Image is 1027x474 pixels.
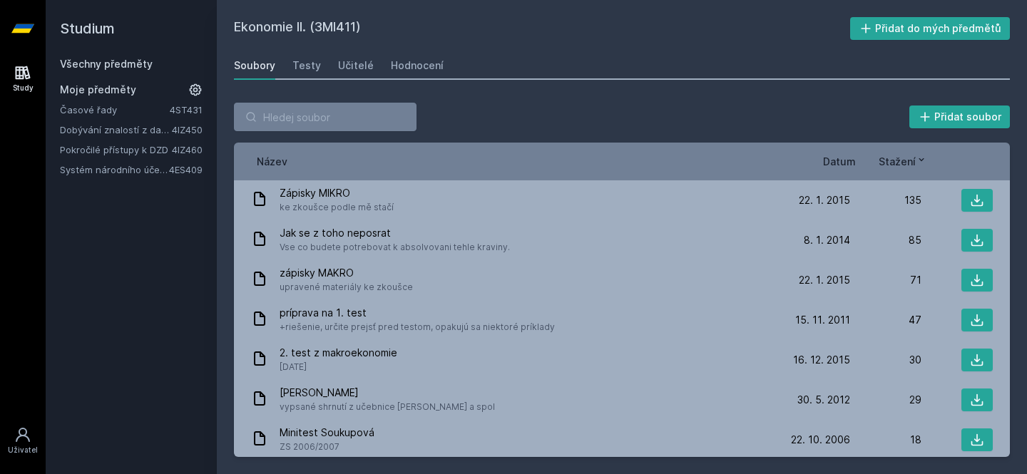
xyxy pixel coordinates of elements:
div: Study [13,83,34,93]
div: 71 [850,273,921,287]
button: Datum [823,154,856,169]
a: Testy [292,51,321,80]
span: [PERSON_NAME] [280,386,495,400]
span: Vse co budete potrebovat k absolvovani tehle kraviny. [280,240,510,254]
div: 18 [850,433,921,447]
button: Stažení [879,154,927,169]
span: Stažení [879,154,916,169]
div: 47 [850,313,921,327]
span: vypsané shrnutí z učebnice [PERSON_NAME] a spol [280,400,495,414]
a: Všechny předměty [60,58,153,70]
span: ke zkoušce podle mě stačí [280,200,394,215]
span: 16. 12. 2015 [793,353,850,367]
span: 30. 5. 2012 [797,393,850,407]
a: 4IZ450 [172,124,203,135]
div: Hodnocení [391,58,444,73]
div: Testy [292,58,321,73]
span: 8. 1. 2014 [804,233,850,247]
span: 22. 1. 2015 [799,273,850,287]
span: 15. 11. 2011 [795,313,850,327]
a: Systém národního účetnictví a rozbory [60,163,169,177]
span: Minitest Soukupová [280,426,374,440]
span: Moje předměty [60,83,136,97]
span: Jak se z toho neposrat [280,226,510,240]
a: Soubory [234,51,275,80]
button: Název [257,154,287,169]
div: Uživatel [8,445,38,455]
button: Přidat do mých předmětů [850,17,1011,40]
a: Study [3,57,43,101]
a: Učitelé [338,51,374,80]
div: 85 [850,233,921,247]
a: 4ST431 [170,104,203,115]
span: upravené materiály ke zkoušce [280,280,413,294]
button: Přidat soubor [909,105,1011,128]
div: 135 [850,193,921,207]
span: 2. test z makroekonomie [280,346,397,360]
span: [DATE] [280,360,397,374]
a: Pokročilé přístupy k DZD [60,143,172,157]
a: Časové řady [60,103,170,117]
a: 4IZ460 [172,144,203,155]
div: Učitelé [338,58,374,73]
a: Dobývání znalostí z databází [60,123,172,137]
div: Soubory [234,58,275,73]
span: zápisky MAKRO [280,266,413,280]
span: 22. 1. 2015 [799,193,850,207]
a: Uživatel [3,419,43,463]
div: 29 [850,393,921,407]
input: Hledej soubor [234,103,417,131]
span: 22. 10. 2006 [791,433,850,447]
span: +riešenie, určite prejsť pred testom, opakujú sa niektoré príklady [280,320,555,334]
span: ZS 2006/2007 [280,440,374,454]
div: 30 [850,353,921,367]
a: Hodnocení [391,51,444,80]
span: príprava na 1. test [280,306,555,320]
a: 4ES409 [169,164,203,175]
span: Zápisky MIKRO [280,186,394,200]
h2: Ekonomie II. (3MI411) [234,17,850,40]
